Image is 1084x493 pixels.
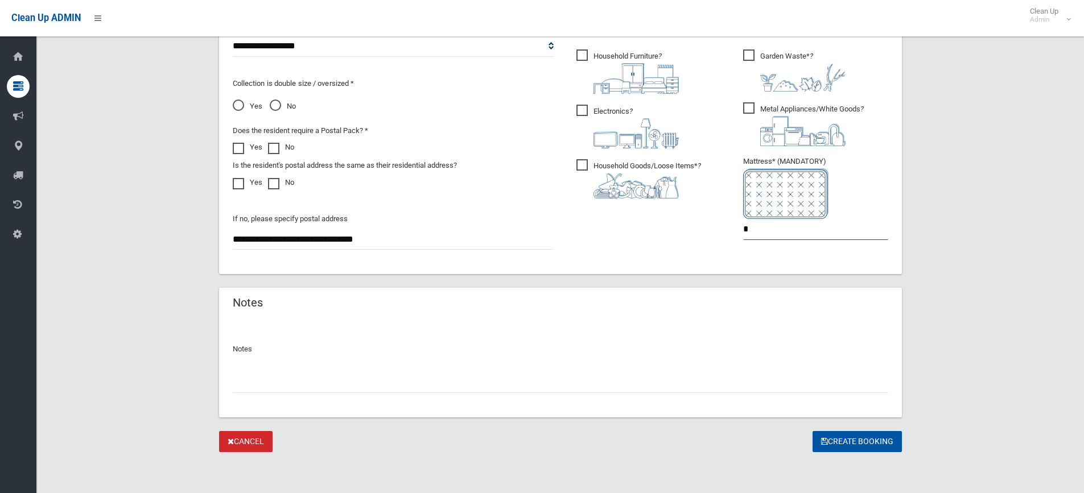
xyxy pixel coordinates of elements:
img: 36c1b0289cb1767239cdd3de9e694f19.png [760,116,846,146]
button: Create Booking [813,431,902,452]
p: Collection is double size / oversized * [233,77,554,90]
i: ? [760,105,864,146]
i: ? [593,52,679,94]
label: No [268,140,294,154]
span: Yes [233,100,262,113]
i: ? [593,161,701,198]
span: Clean Up ADMIN [11,13,81,23]
label: Is the resident's postal address the same as their residential address? [233,159,457,172]
label: Yes [233,140,262,154]
span: Electronics [576,105,679,148]
i: ? [593,107,679,148]
img: e7408bece873d2c1783593a074e5cb2f.png [743,168,829,219]
label: Does the resident require a Postal Pack? * [233,124,368,138]
label: Yes [233,176,262,189]
small: Admin [1030,15,1058,24]
span: No [270,100,296,113]
a: Cancel [219,431,273,452]
span: Garden Waste* [743,49,846,92]
img: 394712a680b73dbc3d2a6a3a7ffe5a07.png [593,118,679,148]
header: Notes [219,292,277,314]
span: Metal Appliances/White Goods [743,102,864,146]
span: Clean Up [1024,7,1070,24]
i: ? [760,52,846,92]
span: Household Goods/Loose Items* [576,159,701,198]
img: aa9efdbe659d29b613fca23ba79d85cb.png [593,63,679,94]
p: Notes [233,342,888,356]
span: Household Furniture [576,49,679,94]
span: Mattress* (MANDATORY) [743,157,888,219]
img: b13cc3517677393f34c0a387616ef184.png [593,173,679,198]
label: No [268,176,294,189]
label: If no, please specify postal address [233,212,348,226]
img: 4fd8a5c772b2c999c83690221e5242e0.png [760,63,846,92]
